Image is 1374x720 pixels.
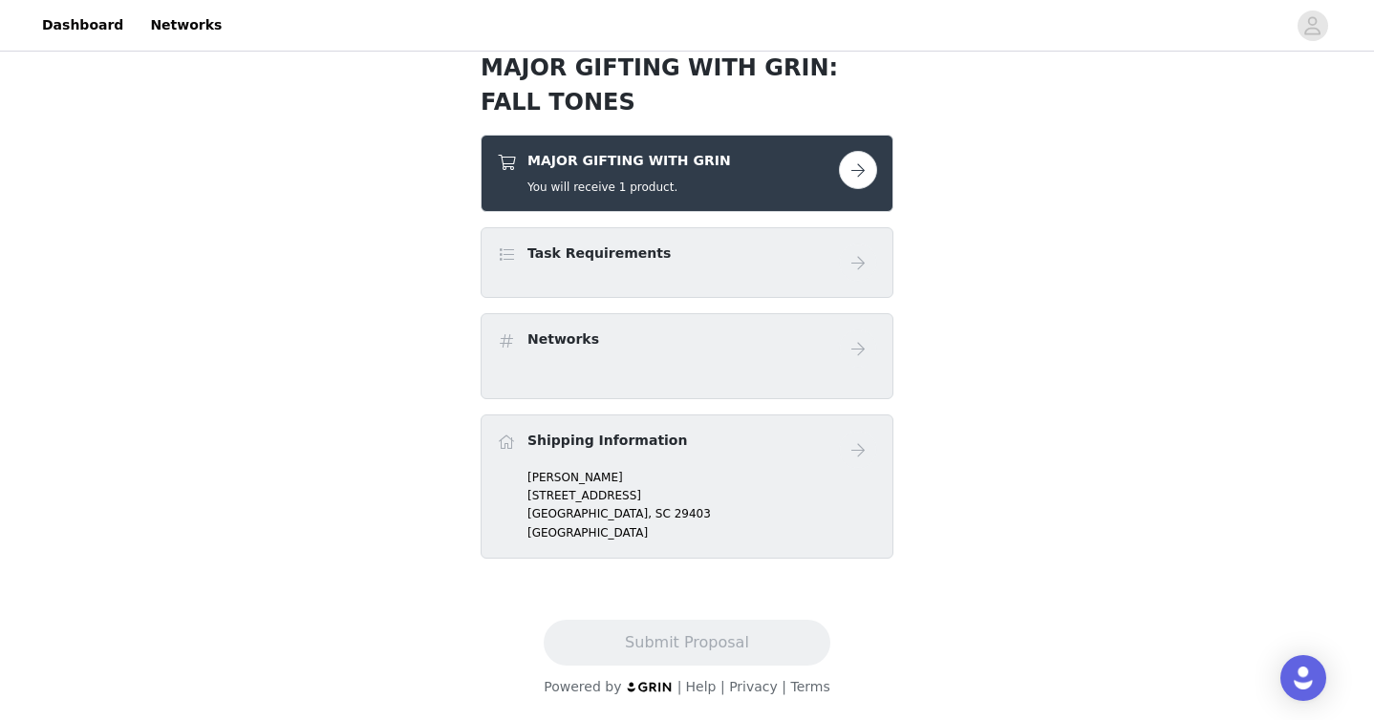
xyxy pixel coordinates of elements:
div: Networks [481,313,893,399]
h4: Networks [527,329,599,349]
div: avatar [1303,11,1321,41]
span: | [720,679,725,694]
div: Shipping Information [481,414,893,559]
p: [PERSON_NAME] [527,469,877,486]
h5: You will receive 1 product. [527,179,731,196]
a: Privacy [729,679,778,694]
span: | [782,679,786,694]
div: Open Intercom Messenger [1280,655,1326,701]
img: logo [626,681,674,693]
h4: MAJOR GIFTING WITH GRIN [527,151,731,171]
p: [GEOGRAPHIC_DATA] [527,524,877,541]
h4: Task Requirements [527,244,671,264]
a: Networks [139,4,233,47]
div: MAJOR GIFTING WITH GRIN [481,135,893,212]
a: Terms [790,679,829,694]
span: SC [655,507,671,520]
h4: Shipping Information [527,431,687,451]
div: Task Requirements [481,227,893,298]
a: Dashboard [31,4,135,47]
p: [STREET_ADDRESS] [527,487,877,504]
span: [GEOGRAPHIC_DATA], [527,507,652,520]
span: Powered by [544,679,621,694]
span: 29403 [675,507,711,520]
span: | [677,679,682,694]
a: Help [686,679,717,694]
button: Submit Proposal [544,620,829,666]
h1: MAJOR GIFTING WITH GRIN: FALL TONES [481,51,893,119]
